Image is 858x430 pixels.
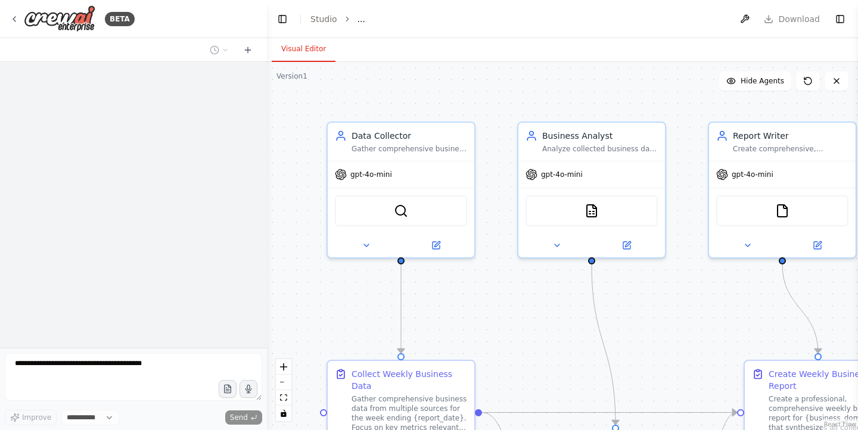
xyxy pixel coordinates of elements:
button: zoom out [276,375,291,390]
img: SerplyWebSearchTool [394,204,408,218]
div: React Flow controls [276,359,291,421]
button: Open in side panel [402,238,470,253]
span: Improve [22,413,51,422]
div: Create comprehensive, professional weekly business reports that clearly communicate key metrics, ... [733,144,848,154]
div: Report WriterCreate comprehensive, professional weekly business reports that clearly communicate ... [708,121,857,258]
button: Open in side panel [593,238,660,253]
div: Data Collector [352,130,467,142]
g: Edge from 833de180-cd85-48fa-b881-a2e8a93b87ea to bd9ea86a-d755-4e04-b345-3c44756fd56e [482,407,737,419]
span: Send [230,413,248,422]
a: React Flow attribution [824,421,856,428]
nav: breadcrumb [310,13,365,25]
div: Gather comprehensive business data from multiple sources including websites, internal documents, ... [352,144,467,154]
button: Hide Agents [719,71,791,91]
span: ... [357,13,365,25]
img: Logo [24,5,95,32]
div: BETA [105,12,135,26]
span: Hide Agents [741,76,784,86]
div: Version 1 [276,71,307,81]
g: Edge from c10b722a-533f-4608-938e-96f1d238e8d2 to f4fd17f5-7873-4ee9-8d8f-6ea6aa365194 [586,264,621,425]
button: Upload files [219,380,237,398]
span: gpt-4o-mini [732,170,773,179]
g: Edge from a56cbbf5-82c4-4b47-bd29-09885acb04f7 to 833de180-cd85-48fa-b881-a2e8a93b87ea [395,264,407,353]
img: CSVSearchTool [585,204,599,218]
div: Report Writer [733,130,848,142]
button: Visual Editor [272,37,335,62]
img: FileReadTool [775,204,789,218]
a: Studio [310,14,337,24]
div: Business AnalystAnalyze collected business data to identify key metrics, trends, patterns, and in... [517,121,666,258]
button: Send [225,410,262,425]
div: Collect Weekly Business Data [352,368,467,392]
div: Data CollectorGather comprehensive business data from multiple sources including websites, intern... [327,121,475,258]
button: Switch to previous chat [205,43,234,57]
button: Hide left sidebar [274,11,291,27]
div: Business Analyst [542,130,658,142]
div: Analyze collected business data to identify key metrics, trends, patterns, and insights that are ... [542,144,658,154]
button: Show right sidebar [832,11,848,27]
button: zoom in [276,359,291,375]
button: toggle interactivity [276,406,291,421]
span: gpt-4o-mini [350,170,392,179]
button: Click to speak your automation idea [240,380,257,398]
button: Improve [5,410,57,425]
button: fit view [276,390,291,406]
span: gpt-4o-mini [541,170,583,179]
g: Edge from 8deff48c-190e-4d1f-947c-b900303aa604 to bd9ea86a-d755-4e04-b345-3c44756fd56e [776,264,824,353]
button: Start a new chat [238,43,257,57]
button: Open in side panel [784,238,851,253]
